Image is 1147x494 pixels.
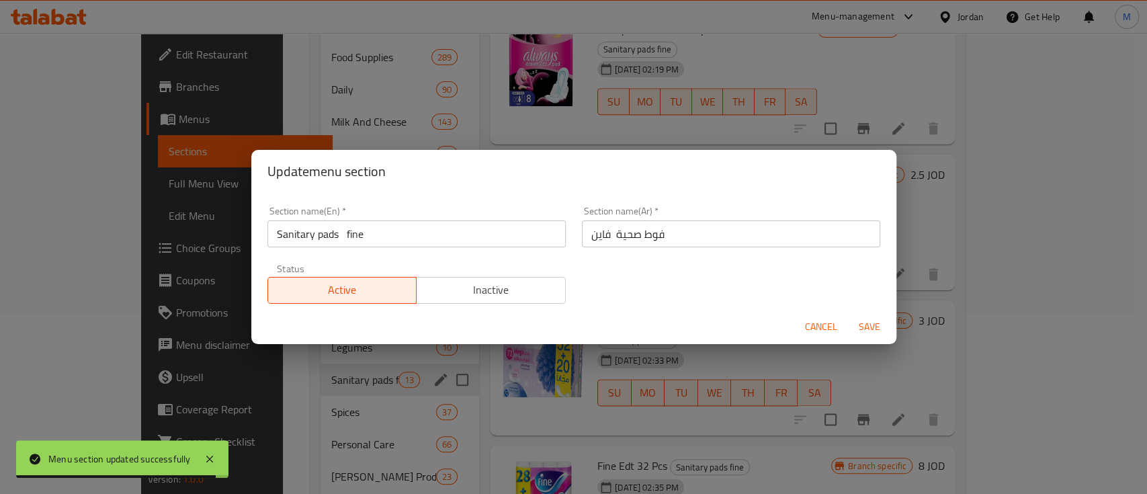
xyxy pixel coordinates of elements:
[267,277,417,304] button: Active
[848,315,891,339] button: Save
[416,277,566,304] button: Inactive
[582,220,880,247] input: Please enter section name(ar)
[273,280,412,300] span: Active
[267,161,880,182] h2: Update menu section
[48,452,191,466] div: Menu section updated successfully
[267,220,566,247] input: Please enter section name(en)
[422,280,560,300] span: Inactive
[853,319,886,335] span: Save
[805,319,837,335] span: Cancel
[800,315,843,339] button: Cancel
